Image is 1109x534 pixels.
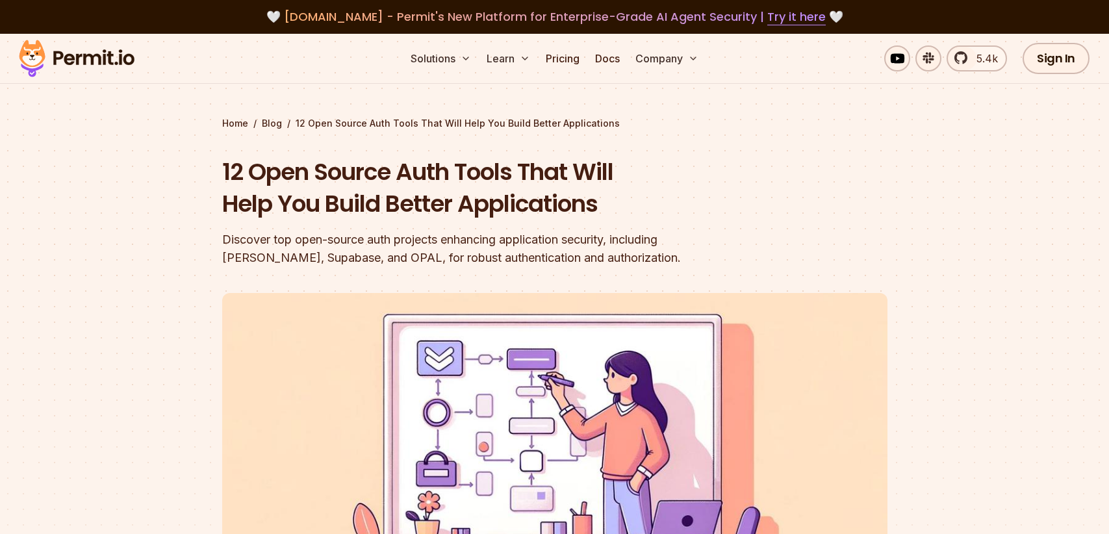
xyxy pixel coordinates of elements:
[31,8,1078,26] div: 🤍 🤍
[262,117,282,130] a: Blog
[630,45,704,71] button: Company
[481,45,535,71] button: Learn
[284,8,826,25] span: [DOMAIN_NAME] - Permit's New Platform for Enterprise-Grade AI Agent Security |
[13,36,140,81] img: Permit logo
[222,156,721,220] h1: 12 Open Source Auth Tools That Will Help You Build Better Applications
[222,117,248,130] a: Home
[1023,43,1090,74] a: Sign In
[590,45,625,71] a: Docs
[222,231,721,267] div: Discover top open-source auth projects enhancing application security, including [PERSON_NAME], S...
[969,51,998,66] span: 5.4k
[405,45,476,71] button: Solutions
[767,8,826,25] a: Try it here
[222,117,887,130] div: / /
[947,45,1007,71] a: 5.4k
[541,45,585,71] a: Pricing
